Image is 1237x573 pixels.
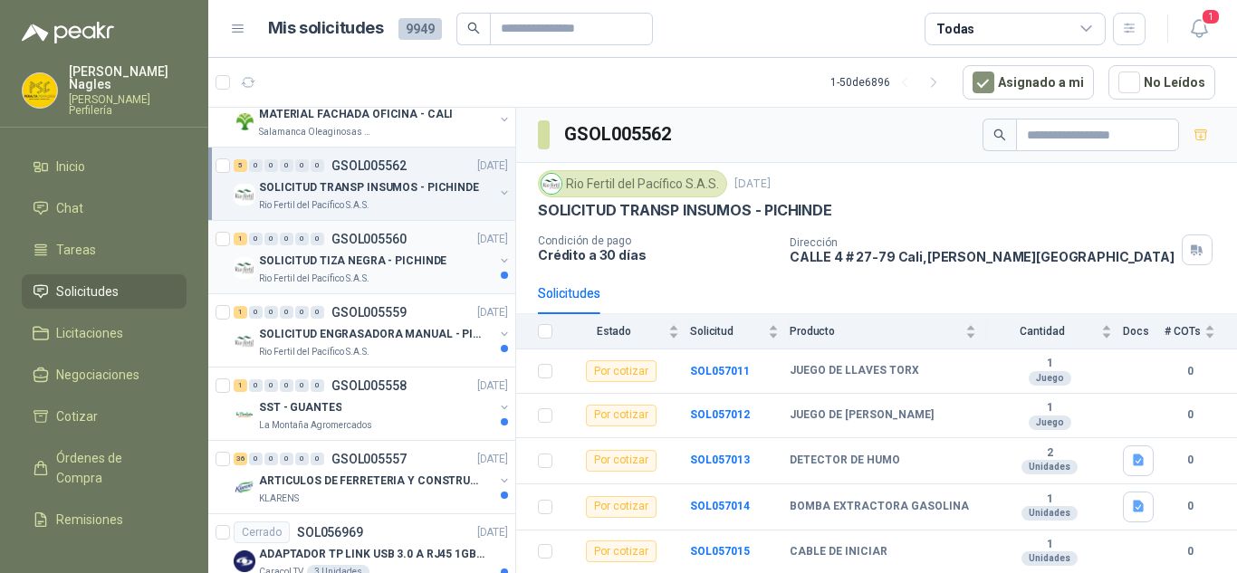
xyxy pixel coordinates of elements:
div: 0 [311,233,324,245]
p: SOLICITUD ENGRASADORA MANUAL - PICHINDE [259,326,484,343]
span: Cantidad [987,325,1098,338]
span: Cotizar [56,406,98,426]
img: Company Logo [234,110,255,132]
p: [DATE] [477,377,508,395]
div: 0 [249,379,263,392]
div: 0 [264,453,278,465]
b: BOMBA EXTRACTORA GASOLINA [790,500,969,514]
img: Company Logo [542,174,561,194]
p: ADAPTADOR TP LINK USB 3.0 A RJ45 1GB WINDOWS [259,546,484,563]
img: Company Logo [234,330,255,352]
th: Producto [790,314,987,349]
img: Logo peakr [22,22,114,43]
div: 0 [280,159,293,172]
p: CALLE 4 # 27-79 Cali , [PERSON_NAME][GEOGRAPHIC_DATA] [790,249,1175,264]
b: 1 [987,357,1112,371]
b: SOL057012 [690,408,750,421]
div: Por cotizar [586,496,657,518]
a: Órdenes de Compra [22,441,187,495]
span: # COTs [1165,325,1201,338]
button: Asignado a mi [963,65,1094,100]
p: Dirección [790,236,1175,249]
div: 0 [249,453,263,465]
p: Salamanca Oleaginosas SAS [259,125,373,139]
th: Cantidad [987,314,1123,349]
div: 0 [249,233,263,245]
b: 2 [987,446,1112,461]
p: GSOL005562 [331,159,407,172]
div: Todas [936,19,974,39]
span: search [993,129,1006,141]
button: 1 [1183,13,1215,45]
span: Negociaciones [56,365,139,385]
span: Producto [790,325,962,338]
div: Por cotizar [586,540,657,562]
div: 0 [295,379,309,392]
p: Rio Fertil del Pacífico S.A.S. [259,272,369,286]
p: SOLICITUD TIZA NEGRA - PICHINDE [259,253,446,270]
div: Por cotizar [586,450,657,472]
p: GSOL005559 [331,306,407,319]
span: Remisiones [56,510,123,530]
b: JUEGO DE [PERSON_NAME] [790,408,934,423]
div: 1 [234,306,247,319]
p: SOLICITUD TRANSP INSUMOS - PICHINDE [259,179,479,196]
p: MATERIAL FACHADA OFICINA - CALI [259,106,453,123]
a: Tareas [22,233,187,267]
div: Juego [1029,371,1071,386]
b: 0 [1165,452,1215,469]
p: Crédito a 30 días [538,247,775,263]
div: 0 [295,233,309,245]
b: 1 [987,401,1112,415]
a: Negociaciones [22,358,187,392]
a: Remisiones [22,502,187,537]
a: Licitaciones [22,316,187,350]
div: Por cotizar [586,360,657,382]
th: # COTs [1165,314,1237,349]
div: 0 [280,306,293,319]
b: 0 [1165,363,1215,380]
p: Rio Fertil del Pacífico S.A.S. [259,198,369,213]
p: [PERSON_NAME] Nagles [69,65,187,91]
p: [PERSON_NAME] Perfilería [69,94,187,116]
b: 0 [1165,543,1215,560]
p: [DATE] [477,304,508,321]
a: SOL057014 [690,500,750,512]
th: Solicitud [690,314,790,349]
p: [DATE] [477,231,508,248]
div: 0 [249,159,263,172]
div: 0 [280,233,293,245]
div: 1 - 50 de 6896 [830,68,948,97]
a: SOL057015 [690,545,750,558]
img: Company Logo [234,404,255,425]
a: Solicitudes [22,274,187,309]
div: 0 [295,159,309,172]
div: 0 [311,306,324,319]
a: 1 0 0 0 0 0 GSOL005559[DATE] Company LogoSOLICITUD ENGRASADORA MANUAL - PICHINDERio Fertil del Pa... [234,301,512,359]
img: Company Logo [234,550,255,572]
b: SOL057011 [690,365,750,377]
span: Chat [56,198,83,218]
p: ARTICULOS DE FERRETERIA Y CONSTRUCCION EN GENERAL [259,473,484,490]
span: Solicitudes [56,282,119,301]
a: SOL057013 [690,454,750,466]
span: Estado [563,325,665,338]
p: Condición de pago [538,234,775,247]
a: Inicio [22,149,187,184]
div: 0 [264,306,278,319]
th: Estado [563,314,690,349]
b: JUEGO DE LLAVES TORX [790,364,919,378]
p: SOLICITUD TRANSP INSUMOS - PICHINDE [538,201,832,220]
img: Company Logo [234,257,255,279]
div: Cerrado [234,521,290,543]
span: search [467,22,480,34]
a: 36 0 0 0 0 0 GSOL005557[DATE] Company LogoARTICULOS DE FERRETERIA Y CONSTRUCCION EN GENERALKLARENS [234,448,512,506]
div: Unidades [1021,460,1078,474]
th: Docs [1123,314,1165,349]
div: 0 [264,233,278,245]
a: 5 0 0 0 0 0 GSOL005563[DATE] Company LogoMATERIAL FACHADA OFICINA - CALISalamanca Oleaginosas SAS [234,81,512,139]
div: 0 [249,306,263,319]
